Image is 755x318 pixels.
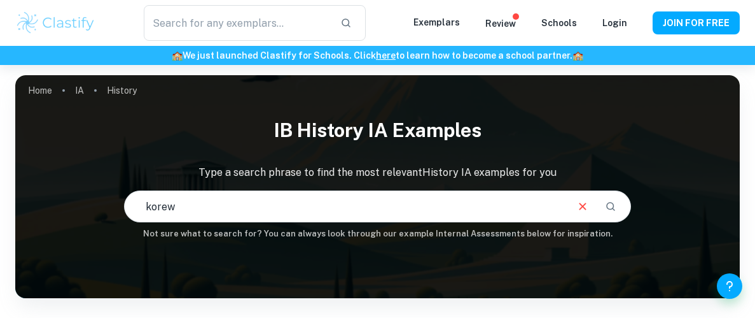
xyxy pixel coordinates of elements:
input: Search for any exemplars... [144,5,330,41]
a: Login [602,18,627,28]
p: Review [485,17,516,31]
button: Help and Feedback [717,273,742,299]
button: Clear [571,194,595,219]
p: History [107,83,137,98]
p: Type a search phrase to find the most relevant History IA examples for you [15,165,740,180]
img: Clastify logo [15,10,96,36]
a: Home [28,82,52,99]
button: Search [600,196,621,217]
h6: Not sure what to search for? You can always look through our example Internal Assessments below f... [15,228,740,240]
span: 🏫 [572,50,583,61]
input: E.g. Nazi Germany, atomic bomb, USA politics... [125,189,565,224]
span: 🏫 [172,50,183,61]
a: IA [75,82,84,99]
p: Exemplars [413,15,460,29]
h1: IB History IA examples [15,111,740,150]
button: JOIN FOR FREE [653,11,740,34]
a: here [376,50,396,61]
h6: We just launched Clastify for Schools. Click to learn how to become a school partner. [3,48,752,62]
a: Schools [541,18,577,28]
